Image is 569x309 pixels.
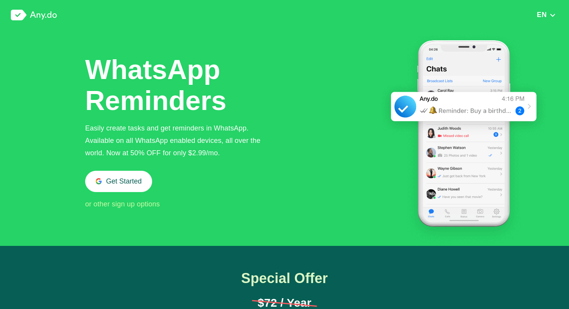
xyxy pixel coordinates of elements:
span: EN [537,11,547,19]
button: EN [535,10,558,19]
h1: $72 / Year [252,297,317,309]
h1: Special Offer [224,271,345,286]
span: or other sign up options [85,200,160,208]
img: logo [11,10,57,21]
img: down [549,12,556,18]
button: Get Started [85,171,152,192]
img: WhatsApp Tasks & Reminders [380,30,547,246]
div: Easily create tasks and get reminders in WhatsApp. Available on all WhatsApp enabled devices, all... [85,122,273,159]
h1: WhatsApp Reminders [85,54,228,116]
